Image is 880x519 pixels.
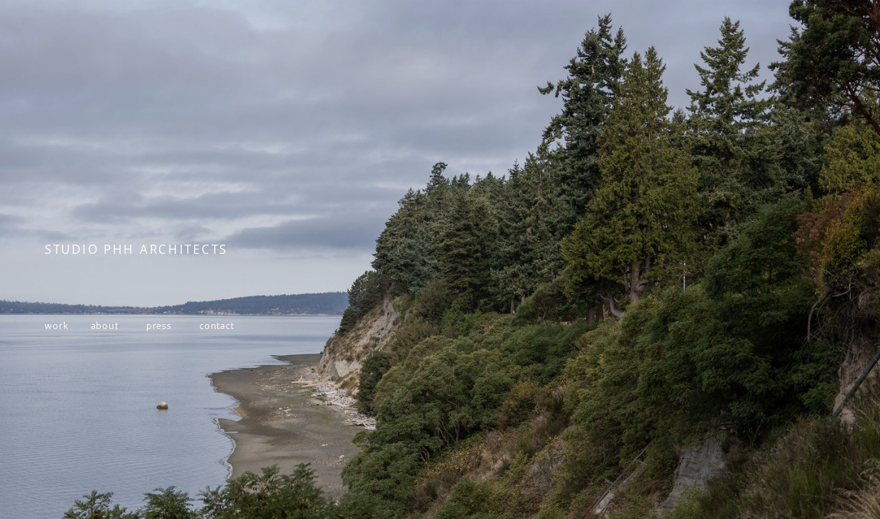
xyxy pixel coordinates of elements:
span: STUDIO PHH ARCHITECTS [45,241,228,257]
a: contact [199,320,234,332]
a: press [146,320,172,332]
a: about [91,320,119,332]
a: work [45,320,69,332]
